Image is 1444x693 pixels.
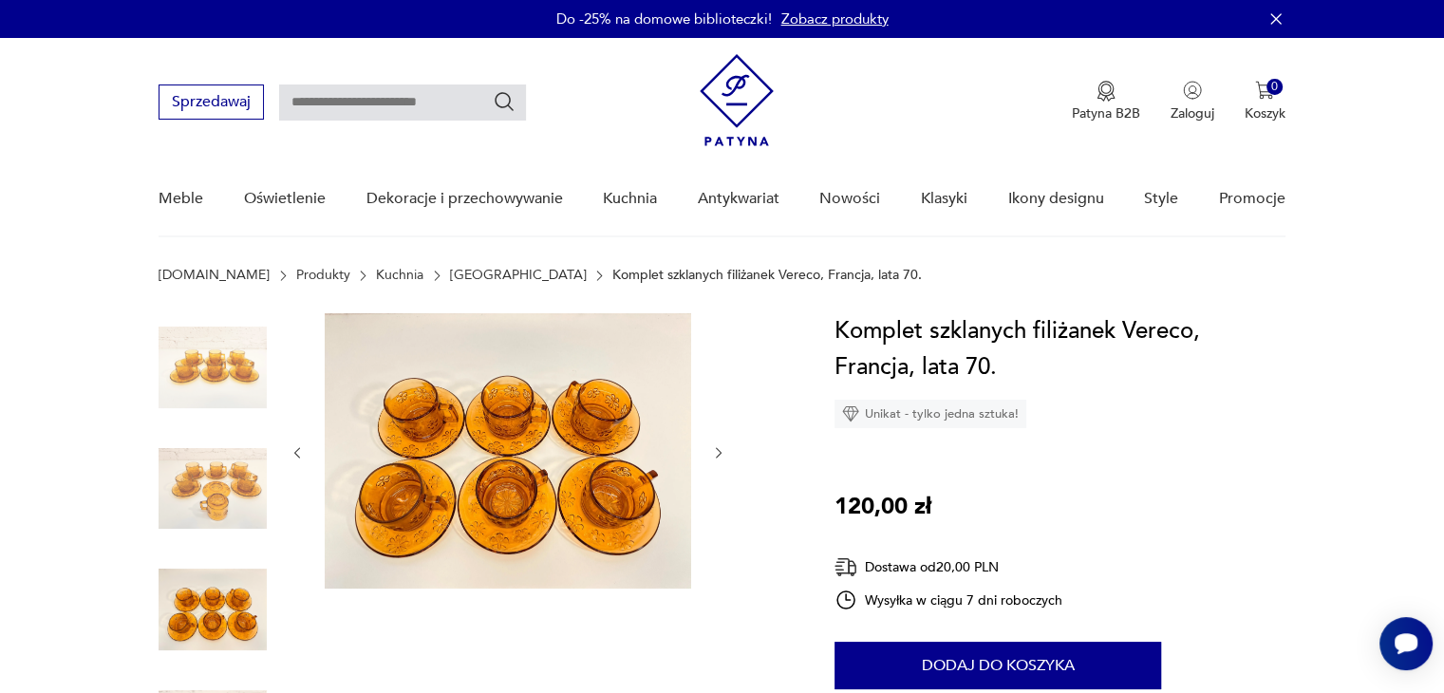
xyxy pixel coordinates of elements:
[835,313,1285,385] h1: Komplet szklanych filiżanek Vereco, Francja, lata 70.
[842,405,859,422] img: Ikona diamentu
[1266,79,1283,95] div: 0
[1219,162,1285,235] a: Promocje
[493,90,516,113] button: Szukaj
[1183,81,1202,100] img: Ikonka użytkownika
[1097,81,1116,102] img: Ikona medalu
[835,400,1026,428] div: Unikat - tylko jedna sztuka!
[450,268,587,283] a: [GEOGRAPHIC_DATA]
[612,268,922,283] p: Komplet szklanych filiżanek Vereco, Francja, lata 70.
[781,9,889,28] a: Zobacz produkty
[1144,162,1178,235] a: Style
[159,435,267,543] img: Zdjęcie produktu Komplet szklanych filiżanek Vereco, Francja, lata 70.
[835,642,1161,689] button: Dodaj do koszyka
[159,268,270,283] a: [DOMAIN_NAME]
[1379,617,1433,670] iframe: Smartsupp widget button
[159,97,264,110] a: Sprzedawaj
[1245,81,1285,122] button: 0Koszyk
[1072,81,1140,122] button: Patyna B2B
[1255,81,1274,100] img: Ikona koszyka
[159,555,267,664] img: Zdjęcie produktu Komplet szklanych filiżanek Vereco, Francja, lata 70.
[1171,81,1214,122] button: Zaloguj
[376,268,423,283] a: Kuchnia
[556,9,772,28] p: Do -25% na domowe biblioteczki!
[603,162,657,235] a: Kuchnia
[700,54,774,146] img: Patyna - sklep z meblami i dekoracjami vintage
[835,589,1062,611] div: Wysyłka w ciągu 7 dni roboczych
[159,162,203,235] a: Meble
[1007,162,1103,235] a: Ikony designu
[296,268,350,283] a: Produkty
[1245,104,1285,122] p: Koszyk
[159,313,267,421] img: Zdjęcie produktu Komplet szklanych filiżanek Vereco, Francja, lata 70.
[1072,81,1140,122] a: Ikona medaluPatyna B2B
[244,162,326,235] a: Oświetlenie
[835,555,857,579] img: Ikona dostawy
[835,489,931,525] p: 120,00 zł
[1171,104,1214,122] p: Zaloguj
[921,162,967,235] a: Klasyki
[366,162,562,235] a: Dekoracje i przechowywanie
[819,162,880,235] a: Nowości
[1072,104,1140,122] p: Patyna B2B
[698,162,779,235] a: Antykwariat
[325,313,691,589] img: Zdjęcie produktu Komplet szklanych filiżanek Vereco, Francja, lata 70.
[159,84,264,120] button: Sprzedawaj
[835,555,1062,579] div: Dostawa od 20,00 PLN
